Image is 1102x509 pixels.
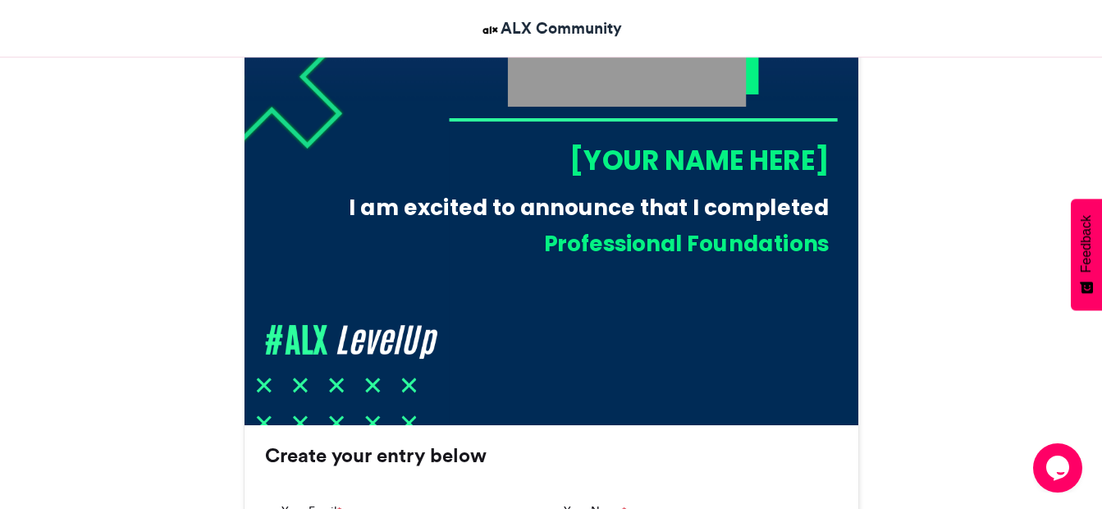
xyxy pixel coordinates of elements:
[480,20,501,40] img: ALX Community
[1071,199,1102,310] button: Feedback - Show survey
[265,446,838,465] h3: Create your entry below
[480,16,622,40] a: ALX Community
[448,141,829,179] div: [YOUR NAME HERE]
[359,228,829,259] div: Professional Foundations
[1079,215,1094,273] span: Feedback
[334,192,829,222] div: I am excited to announce that I completed
[1033,443,1086,493] iframe: chat widget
